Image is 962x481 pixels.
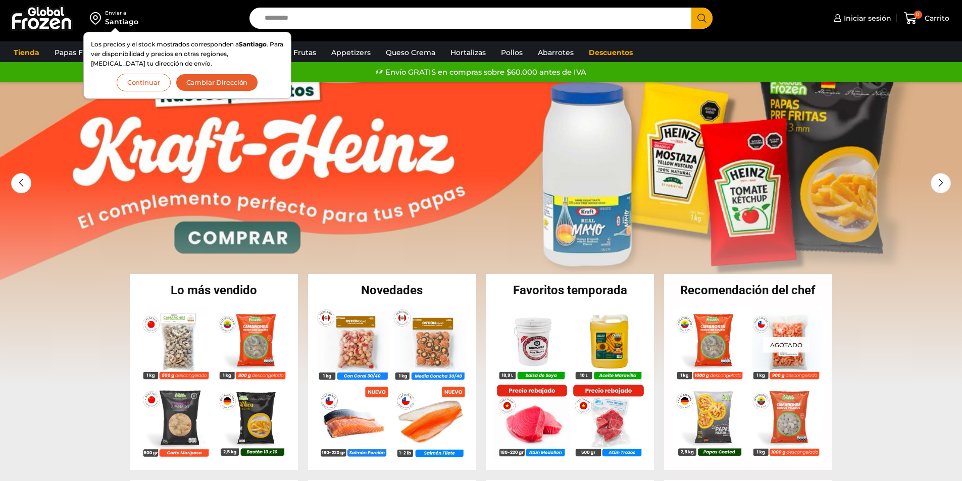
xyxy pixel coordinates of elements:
h2: Recomendación del chef [664,284,832,296]
div: Santiago [105,17,138,27]
div: Enviar a [105,10,138,17]
button: Continuar [117,74,171,91]
button: Cambiar Dirección [176,74,259,91]
a: Iniciar sesión [831,8,891,28]
a: 0 Carrito [901,7,952,30]
a: Queso Crema [381,43,440,62]
span: Carrito [922,13,949,23]
a: Tienda [9,43,44,62]
img: address-field-icon.svg [90,10,105,27]
button: Search button [691,8,713,29]
a: Hortalizas [445,43,491,62]
strong: Santiago [239,40,267,48]
p: Agotado [763,337,809,352]
span: Iniciar sesión [841,13,891,23]
a: Appetizers [326,43,376,62]
p: Los precios y el stock mostrados corresponden a . Para ver disponibilidad y precios en otras regi... [91,39,284,69]
h2: Favoritos temporada [486,284,654,296]
a: Papas Fritas [49,43,104,62]
a: Descuentos [584,43,638,62]
h2: Novedades [308,284,476,296]
a: Abarrotes [533,43,579,62]
h2: Lo más vendido [130,284,298,296]
a: Pollos [496,43,528,62]
span: 0 [914,11,922,19]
